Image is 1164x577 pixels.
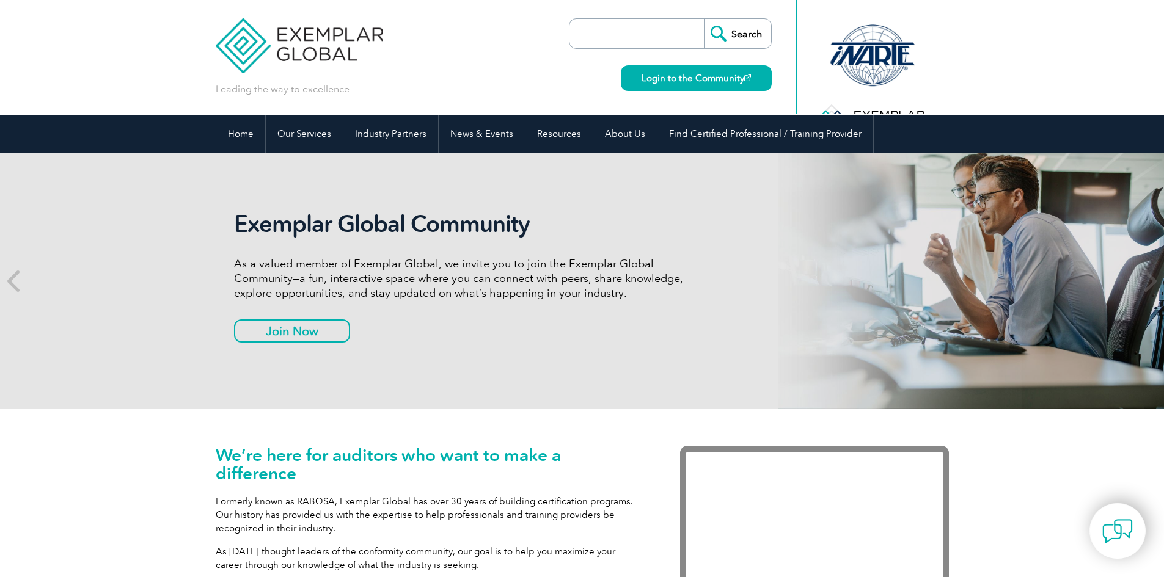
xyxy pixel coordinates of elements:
p: Formerly known as RABQSA, Exemplar Global has over 30 years of building certification programs. O... [216,495,643,535]
h1: We’re here for auditors who want to make a difference [216,446,643,482]
img: open_square.png [744,74,751,81]
a: Resources [525,115,593,153]
input: Search [704,19,771,48]
a: Login to the Community [621,65,772,91]
a: News & Events [439,115,525,153]
p: As a valued member of Exemplar Global, we invite you to join the Exemplar Global Community—a fun,... [234,256,692,300]
p: As [DATE] thought leaders of the conformity community, our goal is to help you maximize your care... [216,545,643,572]
a: Industry Partners [343,115,438,153]
p: Leading the way to excellence [216,82,350,96]
a: Home [216,115,265,153]
img: contact-chat.png [1102,516,1133,546]
a: Join Now [234,319,350,343]
a: Find Certified Professional / Training Provider [657,115,873,153]
a: Our Services [266,115,343,153]
a: About Us [593,115,657,153]
h2: Exemplar Global Community [234,210,692,238]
